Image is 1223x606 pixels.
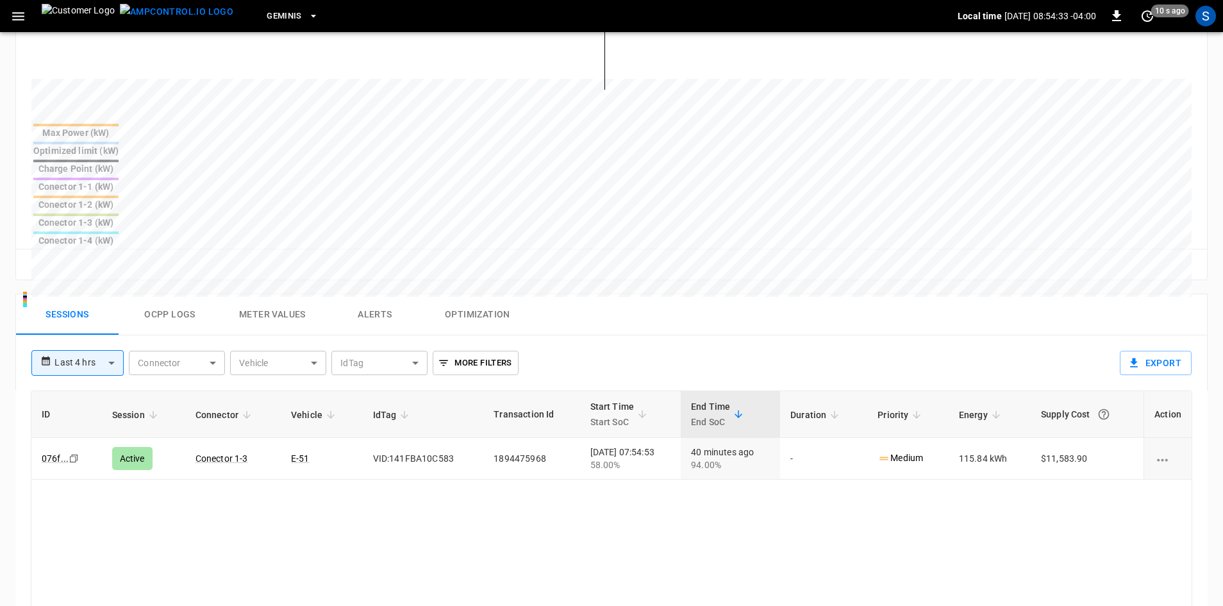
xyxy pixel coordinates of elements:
[262,4,324,29] button: Geminis
[373,407,413,423] span: IdTag
[1137,6,1158,26] button: set refresh interval
[426,294,529,335] button: Optimization
[483,391,579,438] th: Transaction Id
[324,294,426,335] button: Alerts
[221,294,324,335] button: Meter Values
[291,407,339,423] span: Vehicle
[112,407,162,423] span: Session
[1004,10,1096,22] p: [DATE] 08:54:33 -04:00
[590,399,635,430] div: Start Time
[42,4,115,28] img: Customer Logo
[958,10,1002,22] p: Local time
[878,407,925,423] span: Priority
[267,9,302,24] span: Geminis
[1120,351,1192,375] button: Export
[691,414,730,430] p: End SoC
[1195,6,1216,26] div: profile-icon
[691,399,747,430] span: End TimeEnd SoC
[196,407,255,423] span: Connector
[1041,403,1133,426] div: Supply Cost
[590,399,651,430] span: Start TimeStart SoC
[31,391,1192,480] table: sessions table
[31,391,102,438] th: ID
[590,414,635,430] p: Start SoC
[1151,4,1189,17] span: 10 s ago
[1154,452,1181,465] div: charging session options
[54,351,124,375] div: Last 4 hrs
[16,294,119,335] button: Sessions
[1144,391,1192,438] th: Action
[119,294,221,335] button: Ocpp logs
[691,399,730,430] div: End Time
[790,407,843,423] span: Duration
[1092,403,1115,426] button: The cost of your charging session based on your supply rates
[433,351,518,375] button: More Filters
[120,4,233,20] img: ampcontrol.io logo
[959,407,1004,423] span: Energy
